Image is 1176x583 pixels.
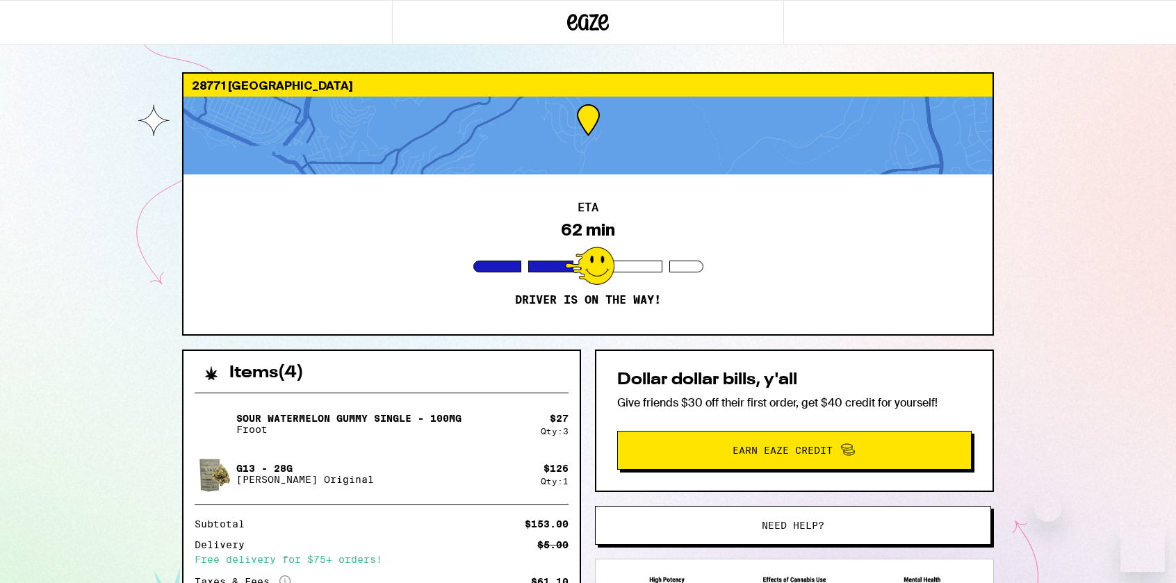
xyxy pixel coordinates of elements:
[195,519,254,529] div: Subtotal
[617,431,972,470] button: Earn Eaze Credit
[195,404,234,443] img: Sour Watermelon Gummy Single - 100mg
[229,365,304,381] h2: Items ( 4 )
[236,463,374,474] p: G13 - 28g
[515,293,661,307] p: Driver is on the way!
[561,220,615,240] div: 62 min
[236,424,462,435] p: Froot
[578,202,598,213] h2: ETA
[1034,494,1062,522] iframe: Close message
[236,474,374,485] p: [PERSON_NAME] Original
[525,519,569,529] div: $153.00
[195,555,569,564] div: Free delivery for $75+ orders!
[617,395,972,410] p: Give friends $30 off their first order, get $40 credit for yourself!
[595,506,991,545] button: Need help?
[195,540,254,550] div: Delivery
[733,445,833,455] span: Earn Eaze Credit
[544,463,569,474] div: $ 126
[195,454,234,493] img: G13 - 28g
[183,74,993,97] div: 28771 [GEOGRAPHIC_DATA]
[541,477,569,486] div: Qty: 1
[617,372,972,388] h2: Dollar dollar bills, y'all
[236,413,462,424] p: Sour Watermelon Gummy Single - 100mg
[550,413,569,424] div: $ 27
[541,427,569,436] div: Qty: 3
[762,520,824,530] span: Need help?
[537,540,569,550] div: $5.00
[1120,527,1165,572] iframe: Button to launch messaging window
